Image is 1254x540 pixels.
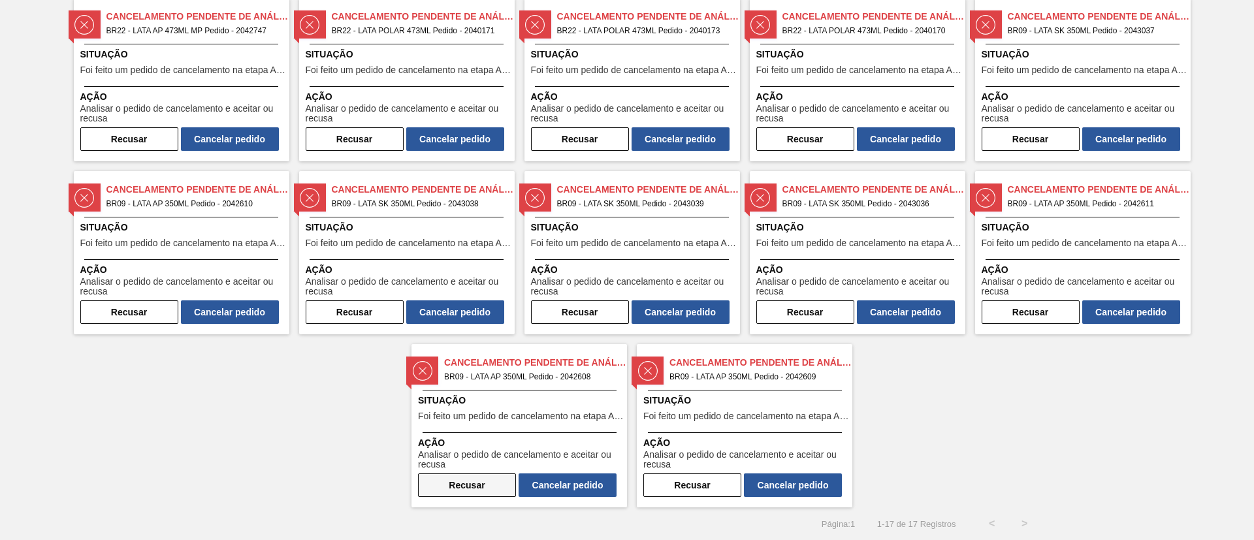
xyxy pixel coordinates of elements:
span: Situação [643,394,849,407]
span: Foi feito um pedido de cancelamento na etapa Aguardando Faturamento [418,411,624,421]
span: BR09 - LATA AP 350ML Pedido - 2042610 [106,197,279,211]
span: Ação [531,90,737,104]
span: BR09 - LATA AP 350ML Pedido - 2042611 [1008,197,1180,211]
div: Completar tarefa: 30266646 [80,298,279,324]
img: status [300,188,319,208]
span: Situação [756,48,962,61]
span: Analisar o pedido de cancelamento e aceitar ou recusa [306,277,511,297]
span: Foi feito um pedido de cancelamento na etapa Aguardando Faturamento [756,238,962,248]
span: Situação [80,221,286,234]
button: < [976,507,1008,540]
span: Cancelamento Pendente de Análise [332,183,515,197]
button: Cancelar pedido [632,300,730,324]
button: Cancelar pedido [406,127,504,151]
span: Ação [306,90,511,104]
div: Completar tarefa: 30266634 [306,125,504,151]
span: Situação [80,48,286,61]
button: Cancelar pedido [1082,300,1180,324]
button: Cancelar pedido [519,473,617,497]
span: Ação [80,263,286,277]
span: BR22 - LATA POLAR 473ML Pedido - 2040173 [557,24,730,38]
div: Completar tarefa: 30266645 [982,125,1180,151]
button: Cancelar pedido [857,300,955,324]
span: Cancelamento Pendente de Análise [444,356,627,370]
span: Foi feito um pedido de cancelamento na etapa Aguardando Faturamento [643,411,849,421]
button: Recusar [643,473,741,497]
span: Situação [531,48,737,61]
span: BR22 - LATA POLAR 473ML Pedido - 2040171 [332,24,504,38]
span: Cancelamento Pendente de Análise [557,183,740,197]
img: status [525,188,545,208]
img: status [74,188,94,208]
span: Cancelamento Pendente de Análise [1008,183,1191,197]
button: Recusar [80,300,178,324]
img: status [750,188,770,208]
button: Recusar [982,127,1080,151]
button: Cancelar pedido [181,300,279,324]
span: Analisar o pedido de cancelamento e aceitar ou recusa [982,277,1187,297]
span: BR09 - LATA SK 350ML Pedido - 2043036 [782,197,955,211]
button: Recusar [80,127,178,151]
span: Foi feito um pedido de cancelamento na etapa Aguardando Faturamento [531,238,737,248]
span: Analisar o pedido de cancelamento e aceitar ou recusa [80,277,286,297]
button: Recusar [531,300,629,324]
span: Ação [531,263,737,277]
span: Ação [756,263,962,277]
span: Cancelamento Pendente de Análise [557,10,740,24]
span: BR22 - LATA POLAR 473ML Pedido - 2040170 [782,24,955,38]
img: status [74,15,94,35]
img: status [300,15,319,35]
button: Recusar [418,473,516,497]
span: Ação [982,263,1187,277]
span: Situação [531,221,737,234]
span: Cancelamento Pendente de Análise [332,10,515,24]
div: Completar tarefa: 30266636 [756,125,955,151]
div: Completar tarefa: 30266655 [418,471,617,497]
button: Cancelar pedido [632,127,730,151]
span: Página : 1 [822,519,855,529]
span: Foi feito um pedido de cancelamento na etapa Aguardando Faturamento [756,65,962,75]
img: status [525,15,545,35]
button: Cancelar pedido [181,127,279,151]
span: BR09 - LATA SK 350ML Pedido - 2043037 [1008,24,1180,38]
span: Foi feito um pedido de cancelamento na etapa Aguardando Faturamento [80,238,286,248]
span: Situação [982,221,1187,234]
span: Analisar o pedido de cancelamento e aceitar ou recusa [756,104,962,124]
div: Completar tarefa: 30266649 [756,298,955,324]
span: Cancelamento Pendente de Análise [1008,10,1191,24]
span: Cancelamento Pendente de Análise [782,183,965,197]
span: Cancelamento Pendente de Análise [782,10,965,24]
button: Cancelar pedido [1082,127,1180,151]
button: Cancelar pedido [406,300,504,324]
button: Recusar [756,300,854,324]
button: Recusar [306,127,404,151]
span: BR09 - LATA SK 350ML Pedido - 2043038 [332,197,504,211]
span: Analisar o pedido de cancelamento e aceitar ou recusa [306,104,511,124]
span: Analisar o pedido de cancelamento e aceitar ou recusa [531,277,737,297]
span: Situação [306,48,511,61]
button: Cancelar pedido [857,127,955,151]
span: Analisar o pedido de cancelamento e aceitar ou recusa [80,104,286,124]
button: Recusar [982,300,1080,324]
span: 1 - 17 de 17 Registros [875,519,956,529]
span: Analisar o pedido de cancelamento e aceitar ou recusa [756,277,962,297]
span: Situação [418,394,624,407]
button: Cancelar pedido [744,473,842,497]
span: Analisar o pedido de cancelamento e aceitar ou recusa [643,450,849,470]
span: Situação [756,221,962,234]
div: Completar tarefa: 30266630 [80,125,279,151]
img: status [638,361,658,381]
span: Foi feito um pedido de cancelamento na etapa Aguardando Faturamento [306,238,511,248]
img: status [976,188,995,208]
span: Foi feito um pedido de cancelamento na etapa Aguardando Faturamento [306,65,511,75]
span: Foi feito um pedido de cancelamento na etapa Aguardando Faturamento [982,65,1187,75]
span: Cancelamento Pendente de Análise [106,183,289,197]
img: status [413,361,432,381]
button: Recusar [306,300,404,324]
span: BR09 - LATA SK 350ML Pedido - 2043039 [557,197,730,211]
span: Analisar o pedido de cancelamento e aceitar ou recusa [418,450,624,470]
img: status [750,15,770,35]
button: Recusar [531,127,629,151]
span: Cancelamento Pendente de Análise [106,10,289,24]
span: Foi feito um pedido de cancelamento na etapa Aguardando Faturamento [531,65,737,75]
